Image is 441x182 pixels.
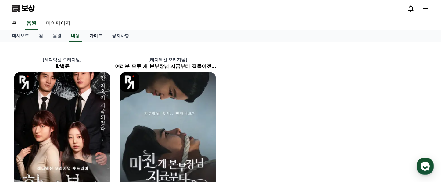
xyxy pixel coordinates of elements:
img: [객체 객체] 로고 [14,72,34,92]
font: 마이페이지 [46,20,70,26]
font: 여러분 모두 개 본부장님 지금부터 길들이겠습니다 [115,63,226,69]
a: 대시보드 [7,30,34,42]
font: 음원 [53,33,61,38]
img: [객체 객체] 로고 [120,72,139,92]
font: 내용 [71,33,80,38]
font: 대시보드 [12,33,29,38]
a: 음원 [48,30,66,42]
span: 대화 [56,141,63,146]
a: 가이드 [84,30,107,42]
font: 가이드 [89,33,102,38]
font: [레디액션 오리지널] [148,57,187,62]
a: 컴 [34,30,48,42]
font: 컴 [39,33,43,38]
font: 음원 [27,20,36,26]
font: 보상 [22,4,34,13]
a: 음원 [25,17,38,30]
a: 대화 [40,131,79,147]
span: 홈 [19,141,23,145]
a: 설정 [79,131,117,147]
font: [레디액션 오리지널] [43,57,81,62]
span: 설정 [94,141,102,145]
a: 마이페이지 [41,17,75,30]
a: 홈 [7,17,22,30]
a: 공지사항 [107,30,134,42]
a: 내용 [69,30,82,42]
a: 보상 [12,4,34,13]
a: 홈 [2,131,40,147]
font: 합법륜 [55,63,70,69]
font: 홈 [12,20,17,26]
font: 공지사항 [112,33,129,38]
